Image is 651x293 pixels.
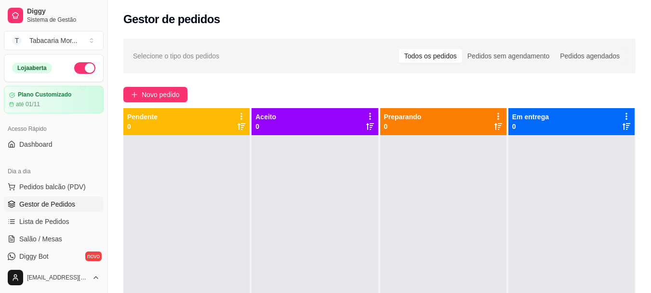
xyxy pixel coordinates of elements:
p: Aceito [255,112,276,122]
span: Gestor de Pedidos [19,199,75,209]
a: Lista de Pedidos [4,214,104,229]
p: 0 [255,122,276,131]
span: Novo pedido [142,89,180,100]
span: Diggy Bot [19,251,49,261]
span: Salão / Mesas [19,234,62,244]
a: Dashboard [4,137,104,152]
div: Acesso Rápido [4,121,104,137]
span: Lista de Pedidos [19,217,69,226]
p: Em entrega [512,112,549,122]
span: Pedidos balcão (PDV) [19,182,86,192]
button: [EMAIL_ADDRESS][DOMAIN_NAME] [4,266,104,289]
button: Pedidos balcão (PDV) [4,179,104,195]
a: Diggy Botnovo [4,249,104,264]
div: Pedidos sem agendamento [462,49,555,63]
p: Preparando [384,112,422,122]
span: plus [131,91,138,98]
a: DiggySistema de Gestão [4,4,104,27]
span: Sistema de Gestão [27,16,100,24]
button: Select a team [4,31,104,50]
div: Tabacaria Mor ... [29,36,78,45]
span: Selecione o tipo dos pedidos [133,51,219,61]
p: 0 [512,122,549,131]
span: [EMAIL_ADDRESS][DOMAIN_NAME] [27,274,88,281]
span: Dashboard [19,140,53,149]
article: Plano Customizado [18,91,71,98]
div: Todos os pedidos [399,49,462,63]
article: até 01/11 [16,100,40,108]
a: Gestor de Pedidos [4,196,104,212]
a: Salão / Mesas [4,231,104,247]
span: Diggy [27,7,100,16]
div: Loja aberta [12,63,52,73]
button: Novo pedido [123,87,187,102]
h2: Gestor de pedidos [123,12,220,27]
span: T [12,36,22,45]
p: 0 [127,122,158,131]
p: Pendente [127,112,158,122]
button: Alterar Status [74,62,95,74]
div: Pedidos agendados [555,49,625,63]
p: 0 [384,122,422,131]
div: Dia a dia [4,164,104,179]
a: Plano Customizadoaté 01/11 [4,86,104,113]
